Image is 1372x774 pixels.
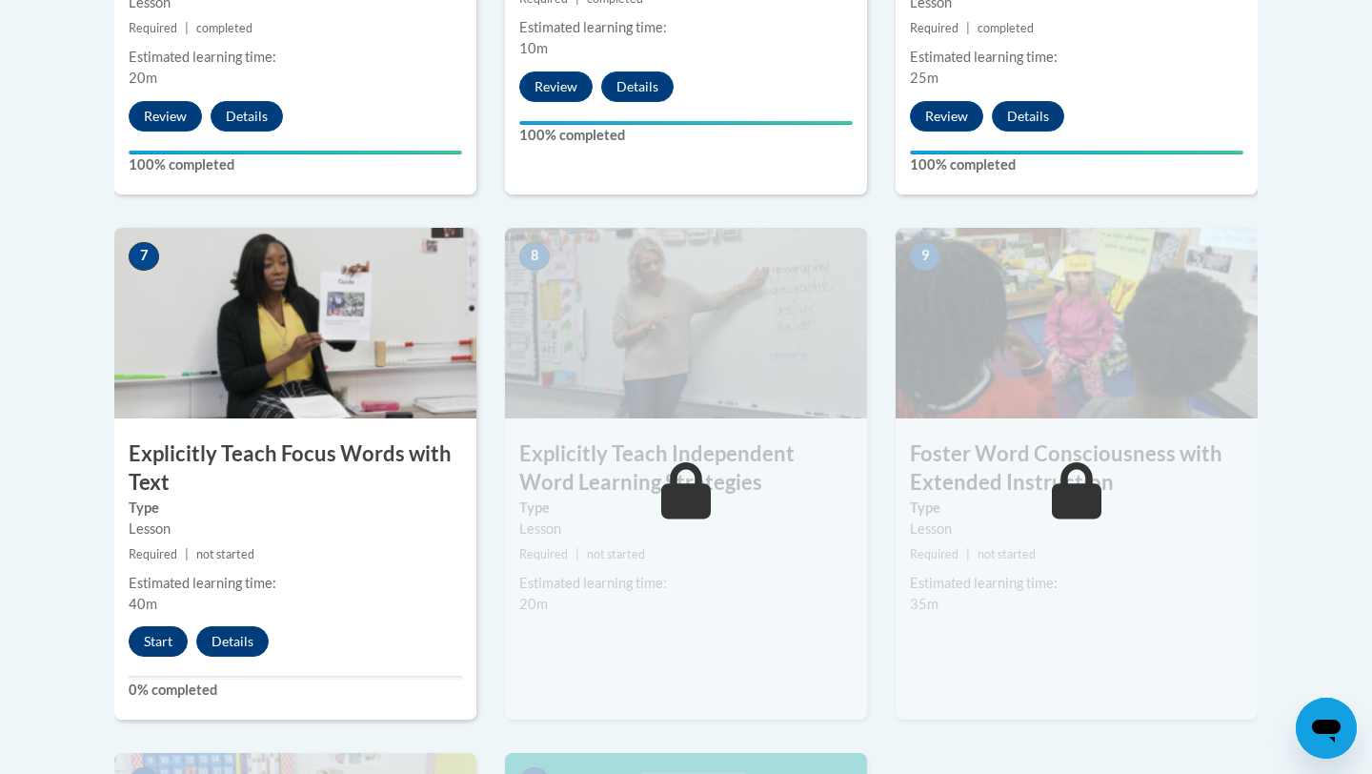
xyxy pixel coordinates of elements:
[910,498,1243,519] label: Type
[129,573,462,594] div: Estimated learning time:
[896,228,1258,418] img: Course Image
[129,47,462,68] div: Estimated learning time:
[992,101,1064,132] button: Details
[910,154,1243,175] label: 100% completed
[129,70,157,86] span: 20m
[129,519,462,540] div: Lesson
[129,101,202,132] button: Review
[129,242,159,271] span: 7
[519,547,568,561] span: Required
[519,40,548,56] span: 10m
[129,547,177,561] span: Required
[519,242,550,271] span: 8
[910,47,1243,68] div: Estimated learning time:
[910,573,1243,594] div: Estimated learning time:
[196,626,269,657] button: Details
[129,596,157,612] span: 40m
[978,547,1036,561] span: not started
[129,151,462,154] div: Your progress
[519,71,593,102] button: Review
[966,547,970,561] span: |
[978,21,1034,35] span: completed
[910,21,958,35] span: Required
[519,125,853,146] label: 100% completed
[129,154,462,175] label: 100% completed
[587,547,645,561] span: not started
[519,121,853,125] div: Your progress
[601,71,674,102] button: Details
[910,596,938,612] span: 35m
[519,498,853,519] label: Type
[505,439,867,499] h3: Explicitly Teach Independent Word Learning Strategies
[196,21,252,35] span: completed
[1296,698,1357,759] iframe: Button to launch messaging window
[910,519,1243,540] div: Lesson
[519,596,548,612] span: 20m
[896,439,1258,499] h3: Foster Word Consciousness with Extended Instruction
[505,228,867,418] img: Course Image
[910,242,940,271] span: 9
[519,573,853,594] div: Estimated learning time:
[910,101,983,132] button: Review
[114,439,476,499] h3: Explicitly Teach Focus Words with Text
[129,626,188,657] button: Start
[114,228,476,418] img: Course Image
[129,21,177,35] span: Required
[575,547,579,561] span: |
[129,680,462,701] label: 0% completed
[185,21,189,35] span: |
[519,17,853,38] div: Estimated learning time:
[966,21,970,35] span: |
[910,70,938,86] span: 25m
[185,547,189,561] span: |
[910,151,1243,154] div: Your progress
[129,498,462,519] label: Type
[211,101,283,132] button: Details
[519,519,853,540] div: Lesson
[196,547,254,561] span: not started
[910,547,958,561] span: Required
